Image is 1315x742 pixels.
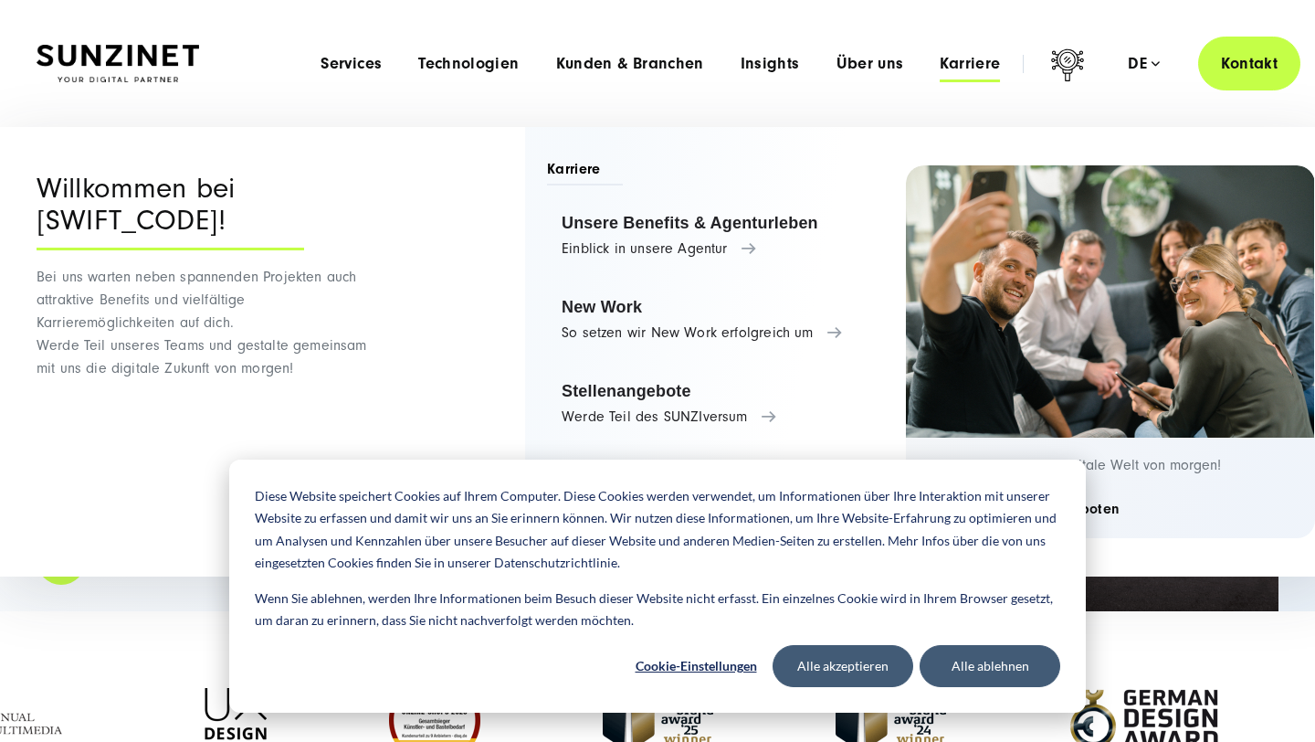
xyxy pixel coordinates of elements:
[37,45,199,83] img: SUNZINET Full Service Digital Agentur
[556,55,704,73] a: Kunden & Branchen
[547,159,623,185] span: Karriere
[418,55,519,73] a: Technologien
[547,201,862,270] a: Unsere Benefits & Agenturleben Einblick in unsere Agentur
[321,55,382,73] a: Services
[255,485,1060,575] p: Diese Website speichert Cookies auf Ihrem Computer. Diese Cookies werden verwendet, um Informatio...
[547,285,862,355] a: New Work So setzen wir New Work erfolgreich um
[920,645,1060,687] button: Alle ablehnen
[626,645,766,687] button: Cookie-Einstellungen
[37,173,304,250] div: Willkommen bei [SWIFT_CODE]!
[1198,37,1300,90] a: Kontakt
[741,55,800,73] a: Insights
[940,55,1000,73] a: Karriere
[906,165,1315,438] img: Digitalagentur und Internetagentur SUNZINET: 2 Frauen 3 Männer, die ein Selfie machen bei
[547,369,862,439] a: Stellenangebote Werde Teil des SUNZIversum
[928,456,1293,474] p: Gestalte mit uns die digitale Welt von morgen!
[255,588,1060,632] p: Wenn Sie ablehnen, werden Ihre Informationen beim Besuch dieser Website nicht erfasst. Ein einzel...
[229,460,1086,713] div: Cookie banner
[773,645,913,687] button: Alle akzeptieren
[1128,55,1160,73] div: de
[37,266,379,380] p: Bei uns warten neben spannenden Projekten auch attraktive Benefits und vielfältige Karrieremöglic...
[836,55,904,73] a: Über uns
